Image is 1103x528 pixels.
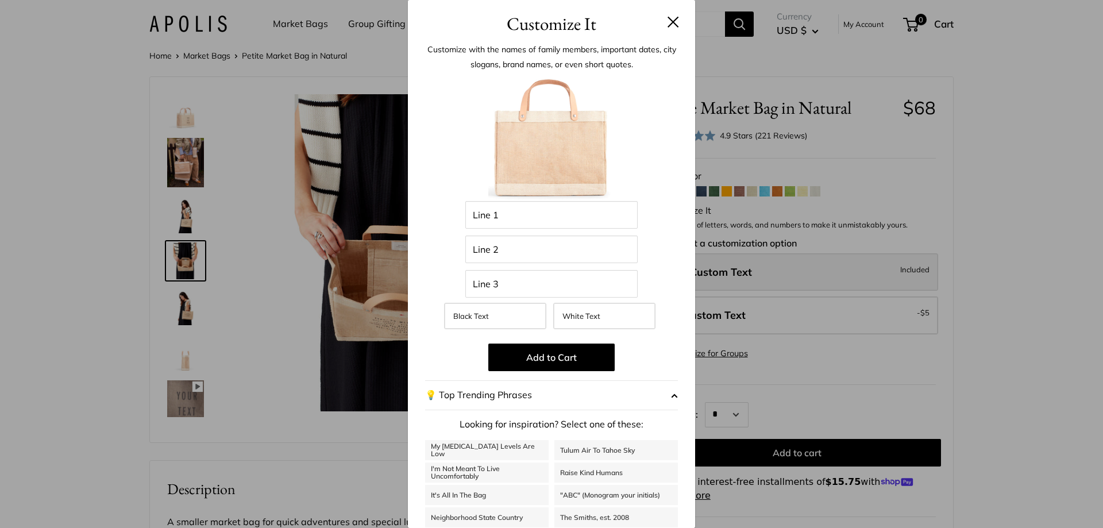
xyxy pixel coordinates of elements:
span: White Text [562,311,600,321]
h3: Customize It [425,10,678,37]
a: Raise Kind Humans [554,463,678,483]
a: Neighborhood State Country [425,507,549,527]
span: Black Text [453,311,489,321]
label: Black Text [444,303,546,329]
a: I'm Not Meant To Live Uncomfortably [425,463,549,483]
button: Add to Cart [488,344,615,371]
p: Customize with the names of family members, important dates, city slogans, brand names, or even s... [425,42,678,72]
a: It's All In The Bag [425,485,549,505]
p: Looking for inspiration? Select one of these: [425,416,678,433]
a: The Smiths, est. 2008 [554,507,678,527]
a: Tulum Air To Tahoe Sky [554,440,678,460]
button: 💡 Top Trending Phrases [425,380,678,410]
img: petitemarketbagweb.001.jpeg [488,75,615,201]
label: White Text [553,303,655,329]
a: "ABC" (Monogram your initials) [554,485,678,505]
a: My [MEDICAL_DATA] Levels Are Low [425,440,549,460]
